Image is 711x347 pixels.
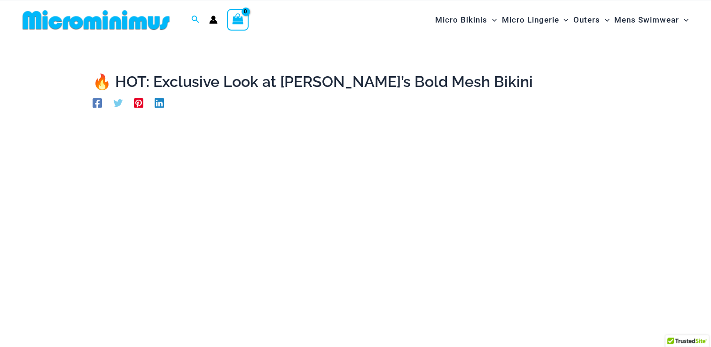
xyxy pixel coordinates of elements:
[499,6,570,34] a: Micro LingerieMenu ToggleMenu Toggle
[679,8,688,32] span: Menu Toggle
[93,73,619,91] h1: 🔥 HOT: Exclusive Look at [PERSON_NAME]’s Bold Mesh Bikini
[155,97,164,108] a: Linkedin
[435,8,487,32] span: Micro Bikinis
[431,4,692,36] nav: Site Navigation
[487,8,497,32] span: Menu Toggle
[501,8,559,32] span: Micro Lingerie
[559,8,568,32] span: Menu Toggle
[573,8,600,32] span: Outers
[134,97,143,108] a: Pinterest
[571,6,612,34] a: OutersMenu ToggleMenu Toggle
[433,6,499,34] a: Micro BikinisMenu ToggleMenu Toggle
[191,14,200,26] a: Search icon link
[600,8,609,32] span: Menu Toggle
[614,8,679,32] span: Mens Swimwear
[93,97,102,108] a: Facebook
[209,16,218,24] a: Account icon link
[113,97,123,108] a: Twitter
[227,9,249,31] a: View Shopping Cart, empty
[19,9,173,31] img: MM SHOP LOGO FLAT
[612,6,691,34] a: Mens SwimwearMenu ToggleMenu Toggle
